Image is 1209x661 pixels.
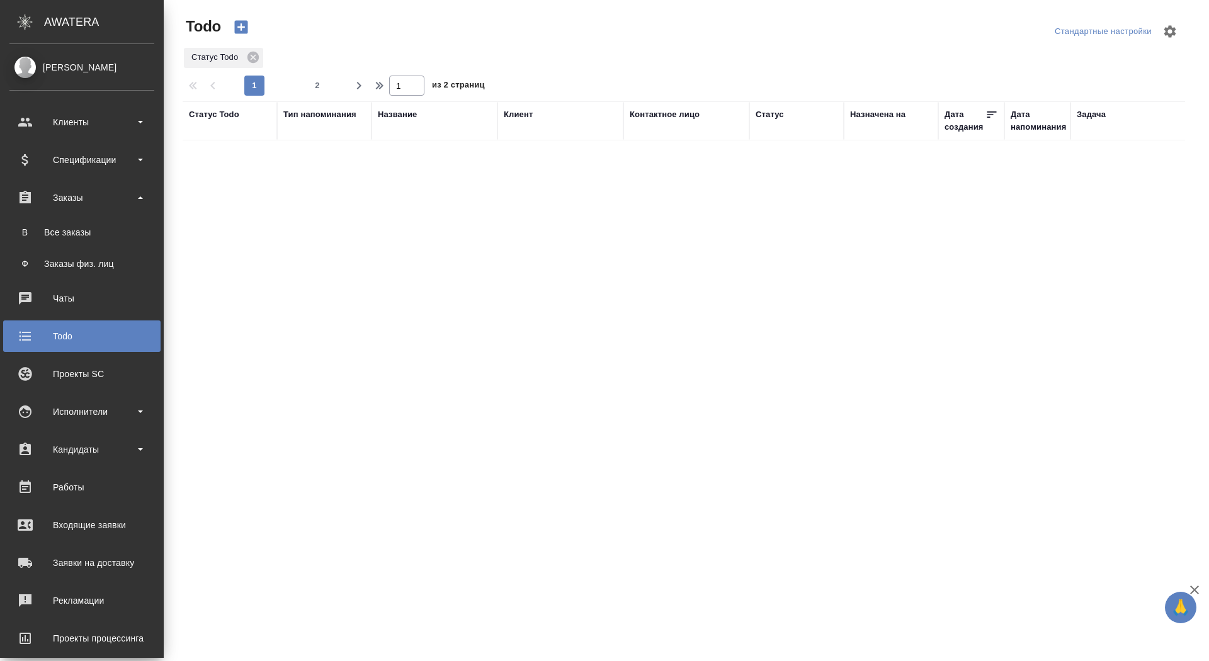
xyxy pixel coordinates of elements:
span: Todo [183,16,221,37]
a: ВВсе заказы [9,220,154,245]
a: Проекты SC [3,358,161,390]
div: split button [1052,22,1155,42]
div: Назначена на [850,108,905,121]
div: [PERSON_NAME] [9,60,154,74]
div: AWATERA [44,9,164,35]
a: ФЗаказы физ. лиц [9,251,154,276]
a: Рекламации [3,585,161,616]
div: Спецификации [9,150,154,169]
div: Задача [1077,108,1106,121]
a: Todo [3,320,161,352]
button: 2 [307,76,327,96]
div: Заказы [9,188,154,207]
div: Входящие заявки [9,516,154,534]
span: Настроить таблицу [1155,16,1185,47]
div: Статус Todo [189,108,239,121]
div: Проекты SC [9,364,154,383]
div: Заказы физ. лиц [16,257,148,270]
div: Кандидаты [9,440,154,459]
a: Работы [3,472,161,503]
div: Дата напоминания [1011,108,1066,133]
div: Название [378,108,417,121]
div: Дата создания [945,108,985,133]
div: Заявки на доставку [9,553,154,572]
span: 🙏 [1170,594,1191,621]
a: Заявки на доставку [3,547,161,579]
div: Клиенты [9,113,154,132]
div: Рекламации [9,591,154,610]
div: Тип напоминания [283,108,356,121]
div: Проекты процессинга [9,629,154,648]
div: Чаты [9,289,154,308]
div: Исполнители [9,402,154,421]
div: Статус [756,108,784,121]
button: 🙏 [1165,592,1196,623]
p: Статус Todo [191,51,242,64]
div: Todo [9,327,154,346]
button: Добавить ToDo [226,16,256,38]
div: Контактное лицо [630,108,700,121]
div: Все заказы [16,226,148,239]
div: Клиент [504,108,533,121]
span: из 2 страниц [432,77,485,96]
a: Чаты [3,283,161,314]
div: Статус Todo [184,48,263,68]
a: Входящие заявки [3,509,161,541]
a: Проекты процессинга [3,623,161,654]
div: Работы [9,478,154,497]
span: 2 [307,79,327,92]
